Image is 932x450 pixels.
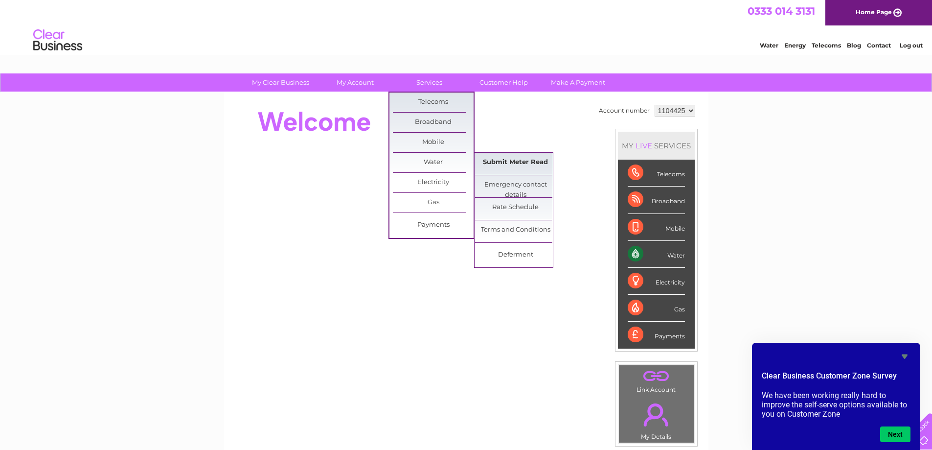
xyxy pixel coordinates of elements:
div: Broadband [628,187,685,213]
a: Rate Schedule [475,198,556,217]
a: Log out [900,42,923,49]
div: Water [628,241,685,268]
a: Water [760,42,778,49]
div: Electricity [628,268,685,295]
a: Make A Payment [538,73,618,92]
a: My Clear Business [240,73,321,92]
p: We have been working really hard to improve the self-serve options available to you on Customer Zone [762,391,910,419]
a: . [621,368,691,385]
a: Electricity [393,173,474,192]
div: Clear Business is a trading name of Verastar Limited (registered in [GEOGRAPHIC_DATA] No. 3667643... [235,5,698,47]
a: Payments [393,215,474,235]
a: Broadband [393,113,474,132]
a: Energy [784,42,806,49]
button: Hide survey [899,351,910,362]
a: Contact [867,42,891,49]
a: 0333 014 3131 [748,5,815,17]
a: Emergency contact details [475,175,556,195]
td: My Details [618,395,694,443]
a: Telecoms [812,42,841,49]
td: Link Account [618,365,694,396]
div: Payments [628,322,685,348]
a: Telecoms [393,93,474,112]
div: Telecoms [628,160,685,187]
a: Customer Help [463,73,544,92]
td: Account number [596,102,652,119]
h2: Clear Business Customer Zone Survey [762,370,910,387]
div: LIVE [634,141,654,150]
a: Services [389,73,470,92]
a: Mobile [393,133,474,152]
div: Clear Business Customer Zone Survey [762,351,910,442]
a: Water [393,153,474,172]
button: Next question [880,426,910,442]
a: Gas [393,193,474,213]
img: logo.png [33,25,83,55]
a: Deferment [475,245,556,265]
div: MY SERVICES [618,132,695,160]
a: Submit Meter Read [475,153,556,172]
div: Gas [628,295,685,322]
a: Terms and Conditions [475,220,556,240]
div: Mobile [628,214,685,241]
a: Blog [847,42,861,49]
a: . [621,398,691,432]
a: My Account [315,73,395,92]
